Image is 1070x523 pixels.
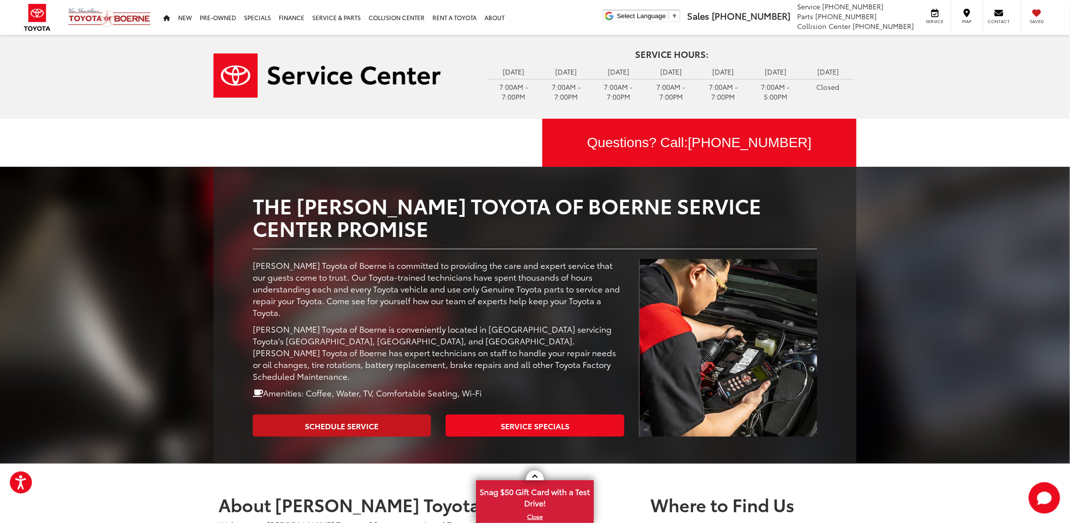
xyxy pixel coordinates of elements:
td: 7:00AM - 7:00PM [592,79,645,104]
h4: Service Hours: [487,50,856,59]
span: Saved [1026,18,1048,25]
span: Service [797,1,820,11]
span: [PHONE_NUMBER] [815,11,877,21]
td: [DATE] [697,64,749,79]
img: Service Center | Vic Vaughan Toyota of Boerne in Boerne TX [639,259,817,437]
td: [DATE] [802,64,855,79]
span: [PHONE_NUMBER] [688,135,812,150]
td: 7:00AM - 7:00PM [697,79,749,104]
h4: Where to Find Us [650,495,852,514]
td: [DATE] [540,64,592,79]
td: 7:00AM - 7:00PM [540,79,592,104]
td: 7:00AM - 5:00PM [749,79,802,104]
p: [PERSON_NAME] Toyota of Boerne is committed to providing the care and expert service that our gue... [253,259,624,318]
td: [DATE] [487,64,540,79]
span: Select Language [617,12,666,20]
span: Collision Center [797,21,851,31]
span: [PHONE_NUMBER] [853,21,914,31]
button: Toggle Chat Window [1029,482,1060,514]
span: Map [956,18,978,25]
svg: Start Chat [1029,482,1060,514]
p: Amenities: Coffee, Water, TV, Comfortable Seating, Wi-Fi [253,387,624,398]
td: 7:00AM - 7:00PM [645,79,697,104]
span: Parts [797,11,813,21]
span: Service [924,18,946,25]
img: Vic Vaughan Toyota of Boerne [68,7,151,27]
img: Service Center | Vic Vaughan Toyota of Boerne in Boerne TX [214,53,441,98]
p: [PERSON_NAME] Toyota of Boerne is conveniently located in [GEOGRAPHIC_DATA] servicing Toyota's [G... [253,323,624,382]
td: [DATE] [592,64,645,79]
a: Select Language​ [617,12,678,20]
a: Questions? Call:[PHONE_NUMBER] [542,119,856,167]
a: Schedule Service [253,415,431,437]
td: [DATE] [749,64,802,79]
span: Contact [988,18,1010,25]
div: Questions? Call: [542,119,856,167]
h2: The [PERSON_NAME] Toyota of Boerne Service Center Promise [253,194,817,239]
span: Snag $50 Gift Card with a Test Drive! [477,481,593,511]
td: Closed [802,79,855,94]
a: Service Center | Vic Vaughan Toyota of Boerne in Boerne TX [214,53,473,98]
span: [PHONE_NUMBER] [822,1,883,11]
a: Service Specials [446,415,624,437]
span: Sales [687,9,709,22]
td: [DATE] [645,64,697,79]
span: ▼ [671,12,678,20]
span: ​ [669,12,669,20]
span: [PHONE_NUMBER] [712,9,790,22]
td: 7:00AM - 7:00PM [487,79,540,104]
h1: About [PERSON_NAME] Toyota of Boerne [218,495,582,514]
